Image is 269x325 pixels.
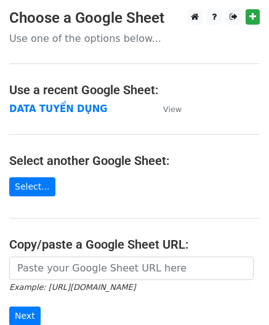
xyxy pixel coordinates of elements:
small: View [163,105,182,114]
h4: Use a recent Google Sheet: [9,82,260,97]
a: View [151,103,182,114]
p: Use one of the options below... [9,32,260,45]
h4: Select another Google Sheet: [9,153,260,168]
small: Example: [URL][DOMAIN_NAME] [9,283,135,292]
a: DATA TUYỂN DỤNG [9,103,108,114]
h3: Choose a Google Sheet [9,9,260,27]
h4: Copy/paste a Google Sheet URL: [9,237,260,252]
input: Paste your Google Sheet URL here [9,257,254,280]
a: Select... [9,177,55,196]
